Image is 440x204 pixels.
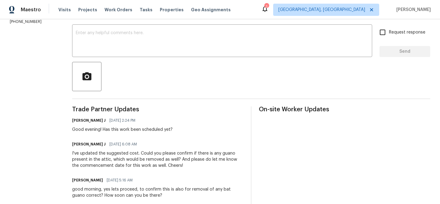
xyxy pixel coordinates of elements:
[389,29,425,36] span: Request response
[264,4,269,10] div: 1
[109,117,135,123] span: [DATE] 2:24 PM
[72,106,244,113] span: Trade Partner Updates
[72,117,106,123] h6: [PERSON_NAME] J
[160,7,184,13] span: Properties
[191,7,231,13] span: Geo Assignments
[109,141,137,147] span: [DATE] 6:08 AM
[10,19,57,24] p: [PHONE_NUMBER]
[72,177,103,183] h6: [PERSON_NAME]
[105,7,132,13] span: Work Orders
[259,106,430,113] span: On-site Worker Updates
[21,7,41,13] span: Maestro
[140,8,152,12] span: Tasks
[72,186,244,199] div: good morning, yes lets proceed, to confirm this is also for removal of any bat guano correct? How...
[72,150,244,169] div: I've updated the suggested cost. Could you please confirm if there is any guano present in the at...
[72,127,173,133] div: Good evening! Has this work been scheduled yet?
[394,7,431,13] span: [PERSON_NAME]
[58,7,71,13] span: Visits
[78,7,97,13] span: Projects
[107,177,133,183] span: [DATE] 5:16 AM
[278,7,365,13] span: [GEOGRAPHIC_DATA], [GEOGRAPHIC_DATA]
[72,141,106,147] h6: [PERSON_NAME] J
